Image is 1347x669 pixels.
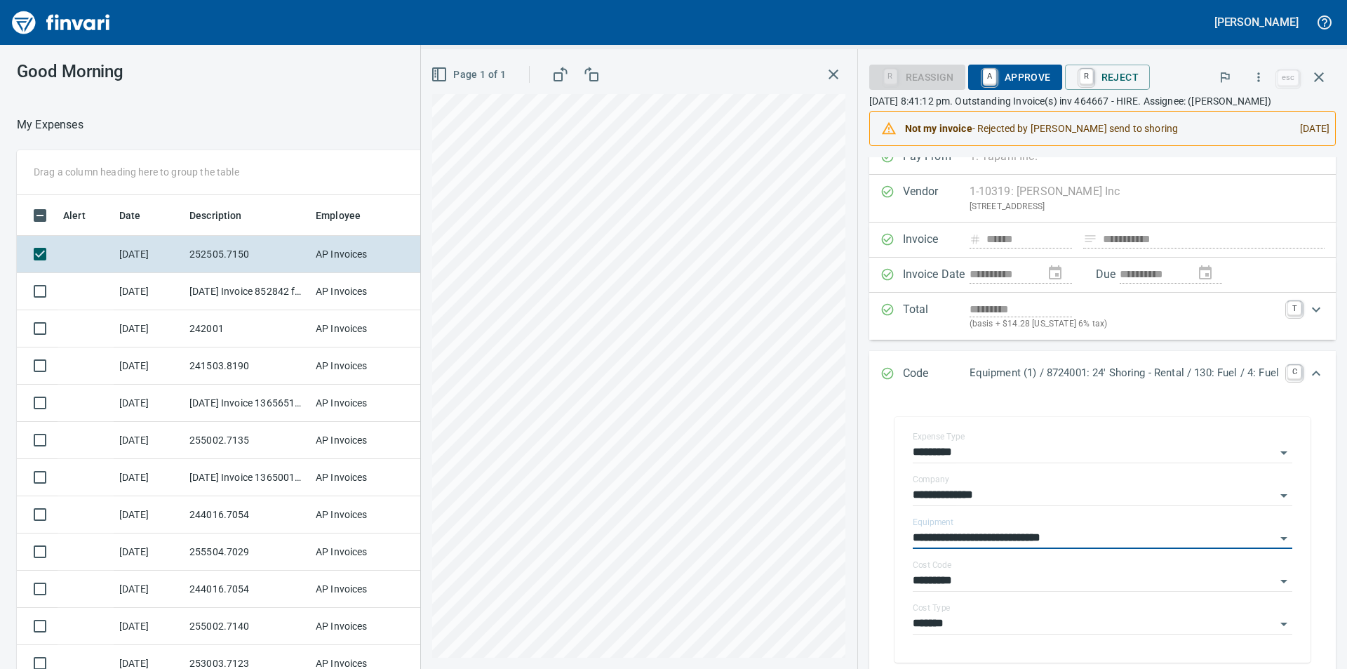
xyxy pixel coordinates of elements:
[310,422,415,459] td: AP Invoices
[114,459,184,496] td: [DATE]
[869,293,1336,340] div: Expand
[8,6,114,39] img: Finvari
[189,207,260,224] span: Description
[310,385,415,422] td: AP Invoices
[310,273,415,310] td: AP Invoices
[1209,62,1240,93] button: Flag
[1274,571,1294,591] button: Open
[63,207,104,224] span: Alert
[119,207,159,224] span: Date
[1211,11,1302,33] button: [PERSON_NAME]
[1287,301,1301,315] a: T
[184,310,310,347] td: 242001
[310,496,415,534] td: AP Invoices
[434,66,506,84] span: Page 1 of 1
[869,94,1336,108] p: [DATE] 8:41:12 pm. Outstanding Invoice(s) inv 464667 - HIRE. Assignee: ([PERSON_NAME])
[970,317,1279,331] p: (basis + $14.28 [US_STATE] 6% tax)
[184,385,310,422] td: [DATE] Invoice 13656515-001 from Sunstate Equipment Co (1-30297)
[1274,529,1294,548] button: Open
[913,561,951,569] label: Cost Code
[63,207,86,224] span: Alert
[184,496,310,534] td: 244016.7054
[869,351,1336,397] div: Expand
[968,65,1062,90] button: AApprove
[903,365,970,383] p: Code
[189,207,242,224] span: Description
[310,571,415,608] td: AP Invoices
[114,236,184,273] td: [DATE]
[905,116,1289,141] div: - Rejected by [PERSON_NAME] send to shoring
[184,273,310,310] td: [DATE] Invoice 852842 from Trenchman Shoring Services Inc (1-38757)
[114,422,184,459] td: [DATE]
[17,117,83,133] nav: breadcrumb
[1080,69,1093,84] a: R
[114,496,184,534] td: [DATE]
[913,475,949,484] label: Company
[310,347,415,385] td: AP Invoices
[184,608,310,645] td: 255002.7140
[184,347,310,385] td: 241503.8190
[1274,614,1294,634] button: Open
[114,385,184,422] td: [DATE]
[913,432,965,441] label: Expense Type
[34,165,239,179] p: Drag a column heading here to group the table
[119,207,141,224] span: Date
[114,347,184,385] td: [DATE]
[114,608,184,645] td: [DATE]
[979,65,1051,89] span: Approve
[114,534,184,571] td: [DATE]
[184,534,310,571] td: 255504.7029
[184,236,310,273] td: 252505.7150
[114,273,184,310] td: [DATE]
[310,236,415,273] td: AP Invoices
[310,608,415,645] td: AP Invoices
[184,422,310,459] td: 255002.7135
[1274,60,1336,94] span: Close invoice
[316,207,379,224] span: Employee
[184,571,310,608] td: 244016.7054
[1289,116,1329,141] div: [DATE]
[905,123,972,134] strong: Not my invoice
[1274,486,1294,505] button: Open
[428,62,511,88] button: Page 1 of 1
[903,301,970,331] p: Total
[1278,70,1299,86] a: esc
[1214,15,1299,29] h5: [PERSON_NAME]
[310,534,415,571] td: AP Invoices
[17,62,315,81] h3: Good Morning
[913,518,953,526] label: Equipment
[1065,65,1150,90] button: RReject
[983,69,996,84] a: A
[114,310,184,347] td: [DATE]
[869,70,965,82] div: Reassign
[114,571,184,608] td: [DATE]
[1243,62,1274,93] button: More
[316,207,361,224] span: Employee
[1287,365,1301,379] a: C
[184,459,310,496] td: [DATE] Invoice 13650015-001 from Sunstate Equipment Co (1-30297)
[17,117,83,133] p: My Expenses
[1274,443,1294,463] button: Open
[310,310,415,347] td: AP Invoices
[970,365,1279,381] p: Equipment (1) / 8724001: 24' Shoring - Rental / 130: Fuel / 4: Fuel
[310,459,415,496] td: AP Invoices
[913,604,951,612] label: Cost Type
[1076,65,1139,89] span: Reject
